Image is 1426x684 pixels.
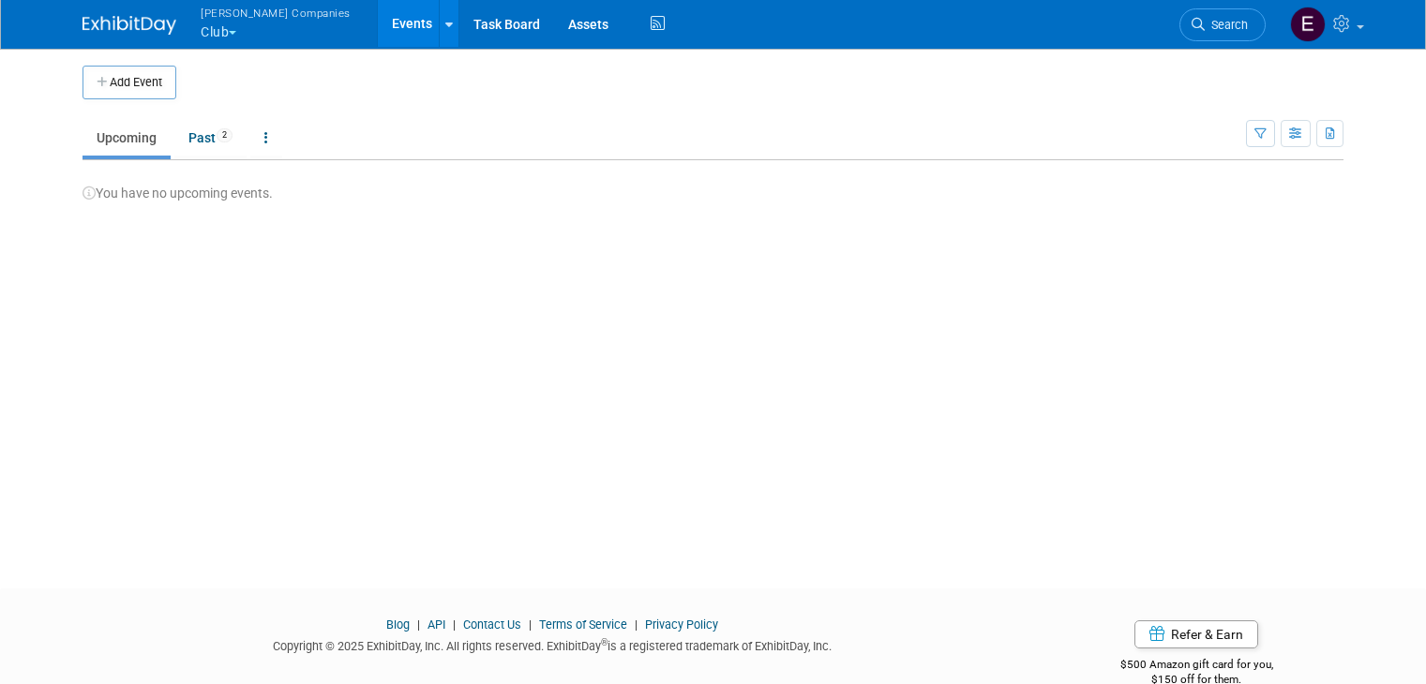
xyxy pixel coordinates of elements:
img: ExhibitDay [83,16,176,35]
span: You have no upcoming events. [83,186,273,201]
a: Upcoming [83,120,171,156]
a: Contact Us [463,617,521,632]
a: Past2 [174,120,247,156]
button: Add Event [83,66,176,99]
span: [PERSON_NAME] Companies [201,3,351,22]
span: 2 [217,128,233,142]
a: Terms of Service [539,617,627,632]
span: Search [1205,18,1248,32]
span: | [524,617,536,632]
a: Blog [386,617,410,632]
span: | [448,617,460,632]
a: Privacy Policy [645,617,718,632]
span: | [630,617,642,632]
sup: ® [601,637,608,647]
span: | [413,617,425,632]
a: Search [1179,8,1266,41]
img: Ethyn Fruth [1290,7,1326,42]
div: Copyright © 2025 ExhibitDay, Inc. All rights reserved. ExhibitDay is a registered trademark of Ex... [83,633,1021,655]
a: API [428,617,445,632]
a: Refer & Earn [1134,620,1258,648]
